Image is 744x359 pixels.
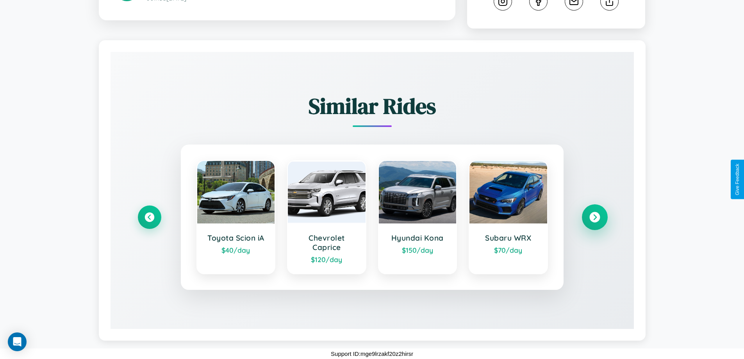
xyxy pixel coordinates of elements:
[196,160,276,274] a: Toyota Scion iA$40/day
[477,246,539,254] div: $ 70 /day
[735,164,740,195] div: Give Feedback
[8,332,27,351] div: Open Intercom Messenger
[331,348,413,359] p: Support ID: mge9lrzakf20z2hirsr
[378,160,457,274] a: Hyundai Kona$150/day
[296,233,358,252] h3: Chevrolet Caprice
[387,246,449,254] div: $ 150 /day
[477,233,539,243] h3: Subaru WRX
[205,246,267,254] div: $ 40 /day
[138,91,607,121] h2: Similar Rides
[387,233,449,243] h3: Hyundai Kona
[205,233,267,243] h3: Toyota Scion iA
[296,255,358,264] div: $ 120 /day
[287,160,366,274] a: Chevrolet Caprice$120/day
[469,160,548,274] a: Subaru WRX$70/day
